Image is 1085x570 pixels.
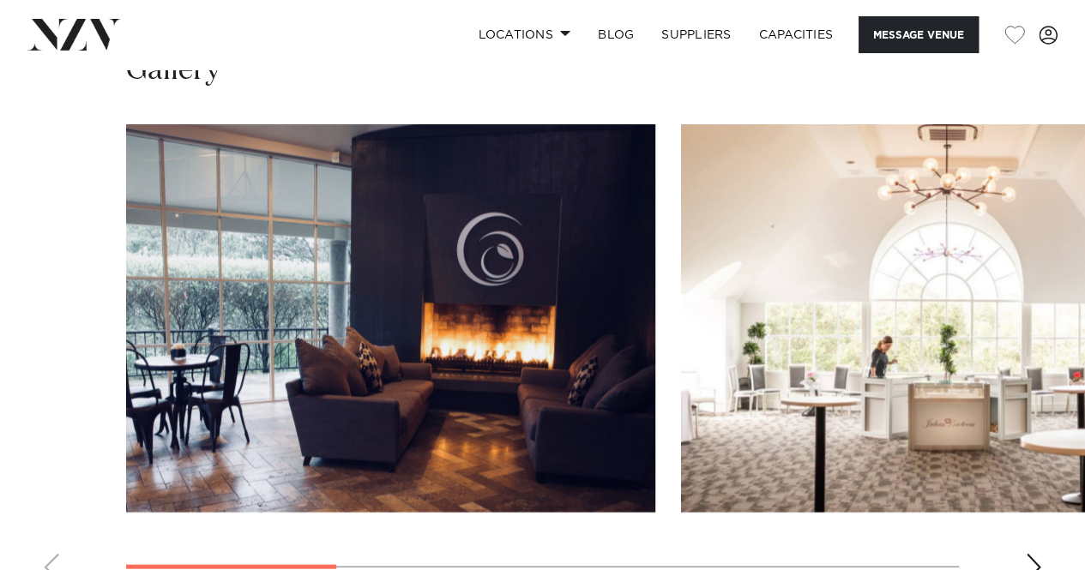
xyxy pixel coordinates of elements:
[648,16,744,53] a: SUPPLIERS
[27,19,121,50] img: nzv-logo.png
[126,51,220,90] h2: Gallery
[745,16,847,53] a: Capacities
[584,16,648,53] a: BLOG
[126,124,655,513] swiper-slide: 1 / 6
[859,16,979,53] button: Message Venue
[464,16,584,53] a: Locations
